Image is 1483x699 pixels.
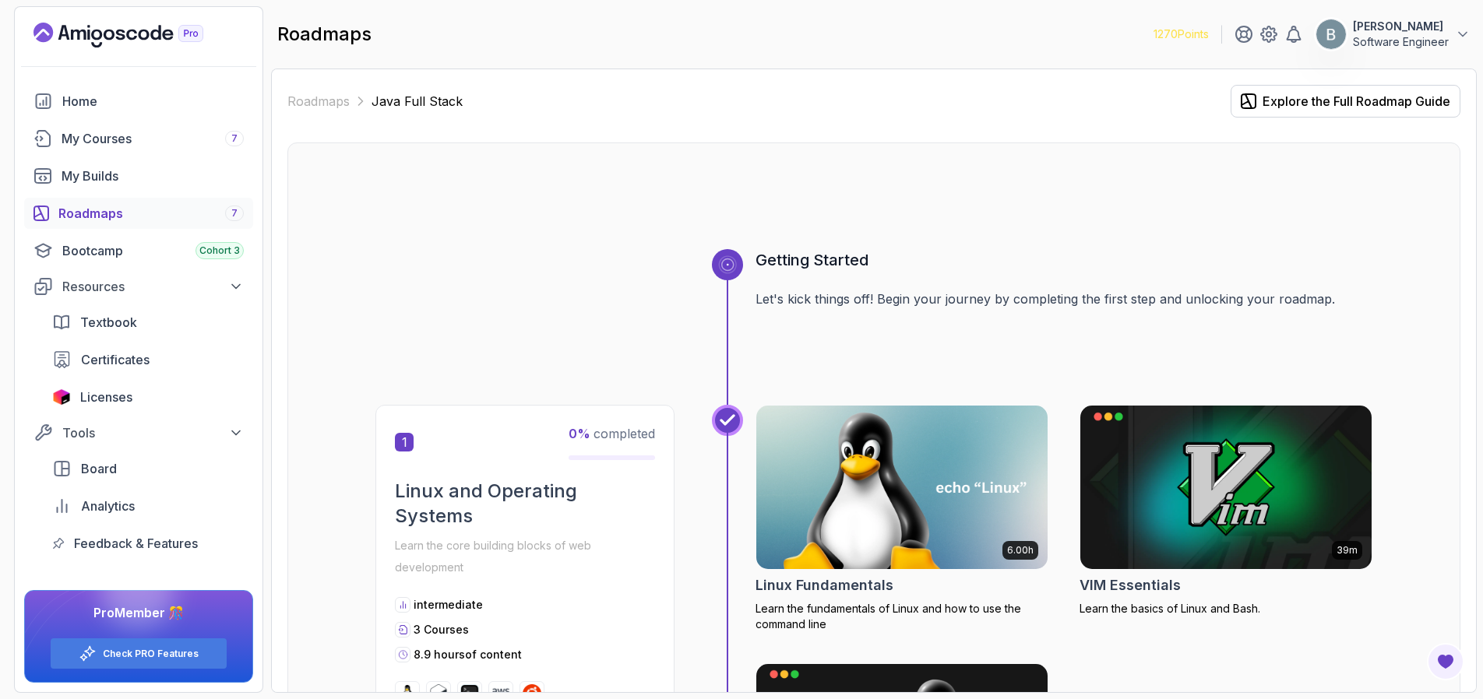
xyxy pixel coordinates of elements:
h2: roadmaps [277,22,372,47]
button: Tools [24,419,253,447]
span: 1 [395,433,414,451]
a: Landing page [33,23,239,47]
div: Home [62,92,244,111]
p: 8.9 hours of content [414,647,522,662]
button: Open Feedback Button [1427,643,1464,680]
span: Textbook [80,313,137,332]
img: user profile image [1316,19,1346,49]
a: home [24,86,253,117]
p: Java Full Stack [372,92,463,111]
a: builds [24,160,253,191]
p: Let's kick things off! Begin your journey by completing the first step and unlocking your roadmap. [756,290,1372,308]
img: VIM Essentials card [1080,406,1372,569]
h2: Linux Fundamentals [756,574,893,596]
span: Cohort 3 [199,244,240,257]
div: Resources [62,277,244,296]
span: 7 [231,132,238,145]
span: Analytics [81,497,135,515]
div: My Courses [62,129,244,148]
a: VIM Essentials card39mVIM EssentialsLearn the basics of Linux and Bash. [1080,405,1372,616]
p: [PERSON_NAME] [1353,19,1449,34]
span: Board [81,459,117,478]
div: My Builds [62,167,244,185]
img: jetbrains icon [52,389,71,405]
h2: Linux and Operating Systems [395,479,655,529]
div: Explore the Full Roadmap Guide [1263,92,1450,111]
div: Roadmaps [58,204,244,223]
img: Linux Fundamentals card [756,406,1048,569]
a: feedback [43,528,253,559]
div: Bootcamp [62,241,244,260]
a: Linux Fundamentals card6.00hLinux FundamentalsLearn the fundamentals of Linux and how to use the ... [756,405,1048,632]
p: Learn the basics of Linux and Bash. [1080,601,1372,616]
a: bootcamp [24,235,253,266]
a: Roadmaps [287,92,350,111]
button: Check PRO Features [50,638,227,669]
div: Tools [62,423,244,442]
span: completed [569,426,655,441]
a: board [43,453,253,484]
a: courses [24,123,253,154]
a: roadmaps [24,198,253,229]
span: 3 Courses [414,623,469,636]
h2: VIM Essentials [1080,574,1181,596]
span: Licenses [80,388,132,406]
a: licenses [43,381,253,413]
button: Resources [24,272,253,300]
span: 7 [231,207,238,220]
p: Learn the fundamentals of Linux and how to use the command line [756,601,1048,632]
button: user profile image[PERSON_NAME]Software Engineer [1316,19,1471,50]
button: Explore the Full Roadmap Guide [1231,85,1460,118]
a: textbook [43,307,253,338]
h3: Getting Started [756,249,1372,271]
p: 1270 Points [1154,26,1209,42]
p: 39m [1337,544,1358,557]
a: analytics [43,490,253,522]
span: Certificates [81,350,150,369]
a: certificates [43,344,253,375]
span: 0 % [569,426,590,441]
p: Software Engineer [1353,34,1449,50]
p: Learn the core building blocks of web development [395,535,655,578]
p: intermediate [414,597,483,613]
p: 6.00h [1007,544,1034,557]
a: Check PRO Features [103,648,199,660]
span: Feedback & Features [74,534,198,553]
